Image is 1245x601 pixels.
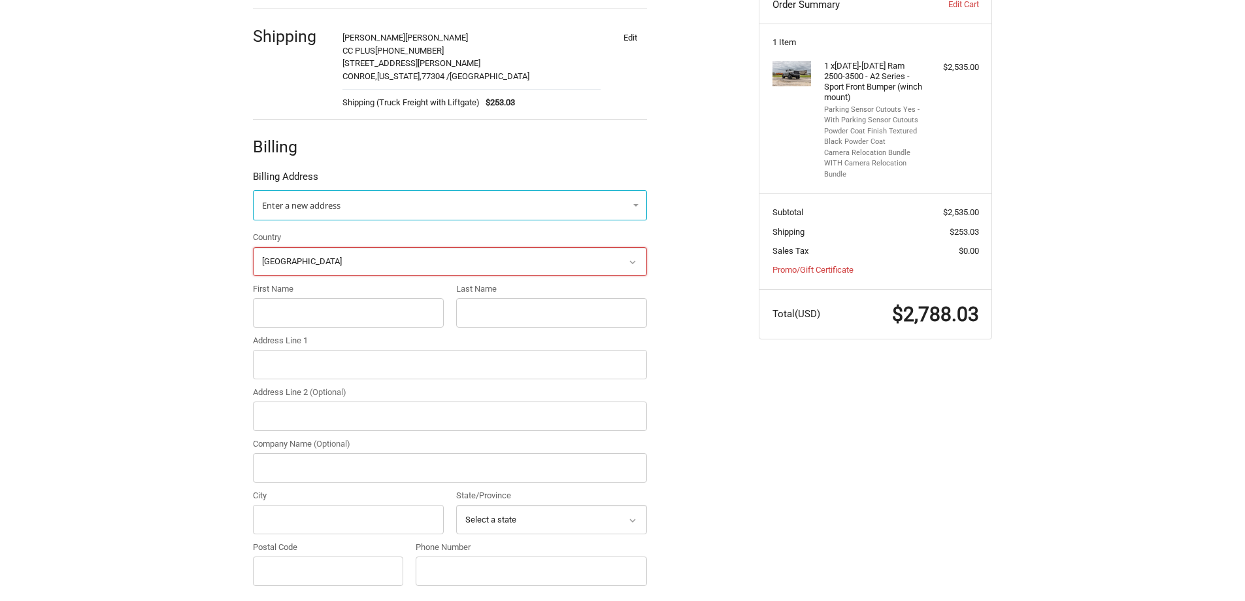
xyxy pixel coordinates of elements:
iframe: Chat Widget [1180,538,1245,601]
label: Country [253,231,647,244]
span: Shipping (Truck Freight with Liftgate) [342,96,480,109]
h3: 1 Item [772,37,979,48]
li: Powder Coat Finish Textured Black Powder Coat [824,126,924,148]
span: $0.00 [959,246,979,256]
label: City [253,489,444,502]
h2: Billing [253,137,329,157]
span: $253.03 [480,96,516,109]
label: Postal Code [253,541,403,554]
legend: Billing Address [253,169,318,190]
h2: Shipping [253,26,329,46]
span: [STREET_ADDRESS][PERSON_NAME] [342,58,480,68]
span: [PERSON_NAME] [405,33,468,43]
span: $2,788.03 [892,303,979,326]
small: (Optional) [310,387,346,397]
span: CONROE, [342,71,377,81]
label: Last Name [456,283,647,296]
li: Camera Relocation Bundle WITH Camera Relocation Bundle [824,148,924,180]
label: State/Province [456,489,647,502]
span: Total (USD) [772,308,820,320]
span: [PHONE_NUMBER] [375,46,444,56]
a: Enter or select a different address [253,190,647,220]
span: [US_STATE], [377,71,422,81]
h4: 1 x [DATE]-[DATE] Ram 2500-3500 - A2 Series - Sport Front Bumper (winch mount) [824,61,924,103]
span: CC PLUS [342,46,375,56]
span: Sales Tax [772,246,808,256]
label: Company Name [253,438,647,451]
span: $2,535.00 [943,207,979,217]
span: [PERSON_NAME] [342,33,405,43]
div: $2,535.00 [927,61,979,74]
label: Address Line 2 [253,386,647,399]
span: 77304 / [422,71,450,81]
label: Phone Number [416,541,647,554]
small: (Optional) [314,439,350,449]
label: First Name [253,283,444,296]
button: Edit [613,28,647,46]
span: Subtotal [772,207,803,217]
span: Enter a new address [262,199,340,211]
label: Address Line 1 [253,334,647,347]
span: $253.03 [950,227,979,237]
li: Parking Sensor Cutouts Yes - With Parking Sensor Cutouts [824,105,924,126]
span: [GEOGRAPHIC_DATA] [450,71,529,81]
a: Promo/Gift Certificate [772,265,854,275]
span: Shipping [772,227,805,237]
